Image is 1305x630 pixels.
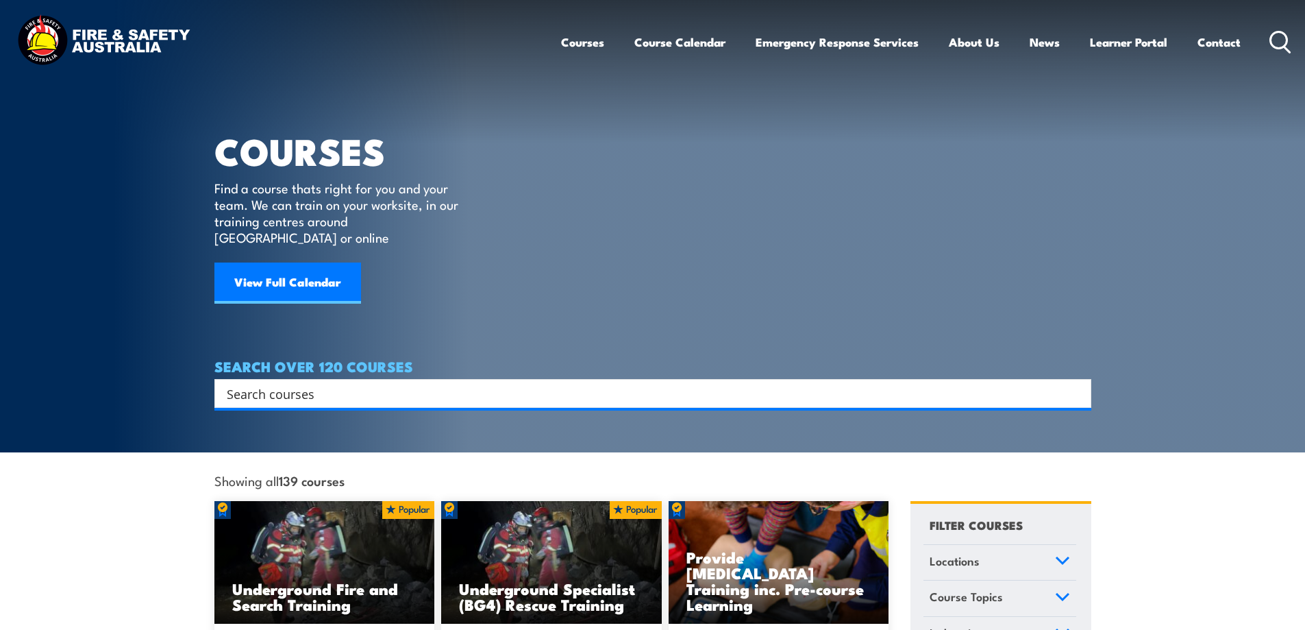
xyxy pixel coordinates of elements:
strong: 139 courses [279,471,345,489]
img: Underground mine rescue [441,501,662,625]
h4: SEARCH OVER 120 COURSES [214,359,1091,374]
a: About Us [949,24,999,60]
a: Emergency Response Services [756,24,919,60]
a: Locations [923,545,1076,581]
span: Showing all [214,473,345,487]
a: View Full Calendar [214,263,361,304]
h1: COURSES [214,134,478,167]
a: Course Calendar [634,24,725,60]
p: Find a course thats right for you and your team. We can train on your worksite, in our training c... [214,180,464,245]
a: Courses [561,24,604,60]
h4: FILTER COURSES [930,516,1023,534]
a: Provide [MEDICAL_DATA] Training inc. Pre-course Learning [669,501,889,625]
h3: Underground Fire and Search Training [232,581,417,612]
img: Underground mine rescue [214,501,435,625]
a: Contact [1197,24,1241,60]
a: Course Topics [923,581,1076,616]
form: Search form [229,384,1064,403]
h3: Underground Specialist (BG4) Rescue Training [459,581,644,612]
a: Learner Portal [1090,24,1167,60]
a: News [1030,24,1060,60]
span: Course Topics [930,587,1003,606]
span: Locations [930,552,980,570]
a: Underground Fire and Search Training [214,501,435,625]
button: Search magnifier button [1067,384,1086,403]
img: Low Voltage Rescue and Provide CPR [669,501,889,625]
a: Underground Specialist (BG4) Rescue Training [441,501,662,625]
input: Search input [227,383,1061,404]
h3: Provide [MEDICAL_DATA] Training inc. Pre-course Learning [686,549,871,612]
